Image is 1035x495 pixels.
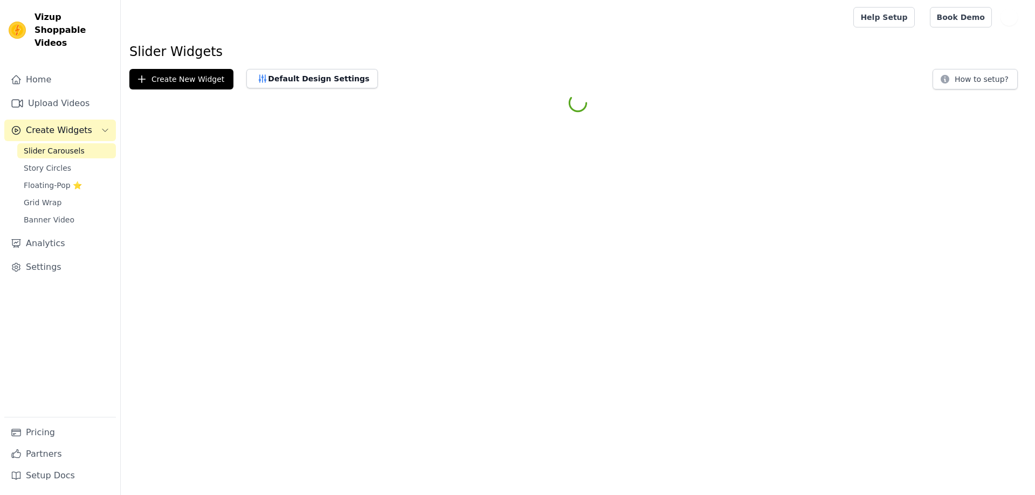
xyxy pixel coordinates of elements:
[930,7,992,27] a: Book Demo
[17,143,116,158] a: Slider Carousels
[4,256,116,278] a: Settings
[129,43,1026,60] h1: Slider Widgets
[17,178,116,193] a: Floating-Pop ⭐
[933,69,1018,89] button: How to setup?
[246,69,378,88] button: Default Design Settings
[34,11,112,50] span: Vizup Shoppable Videos
[4,443,116,465] a: Partners
[129,69,233,89] button: Create New Widget
[4,69,116,90] a: Home
[4,93,116,114] a: Upload Videos
[933,76,1018,87] a: How to setup?
[26,124,92,137] span: Create Widgets
[4,422,116,443] a: Pricing
[17,161,116,176] a: Story Circles
[24,214,74,225] span: Banner Video
[9,22,26,39] img: Vizup
[17,212,116,227] a: Banner Video
[24,163,71,173] span: Story Circles
[24,145,85,156] span: Slider Carousels
[24,197,61,208] span: Grid Wrap
[4,233,116,254] a: Analytics
[853,7,914,27] a: Help Setup
[4,120,116,141] button: Create Widgets
[4,465,116,486] a: Setup Docs
[17,195,116,210] a: Grid Wrap
[24,180,82,191] span: Floating-Pop ⭐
